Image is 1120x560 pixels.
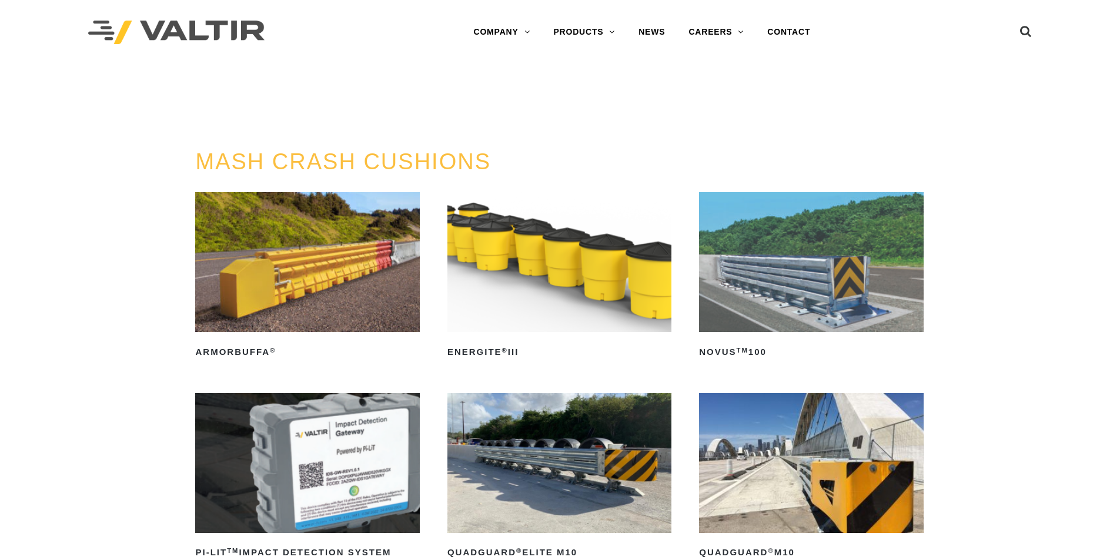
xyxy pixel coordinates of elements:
sup: ® [768,547,774,554]
a: NOVUSTM100 [699,192,923,361]
sup: ® [270,347,276,354]
sup: TM [227,547,239,554]
sup: ® [516,547,522,554]
a: CONTACT [755,21,822,44]
img: Valtir [88,21,265,45]
sup: TM [737,347,748,354]
h2: ArmorBuffa [195,343,419,361]
h2: NOVUS 100 [699,343,923,361]
a: ENERGITE®III [447,192,671,361]
a: ArmorBuffa® [195,192,419,361]
a: NEWS [627,21,677,44]
sup: ® [502,347,508,354]
h2: ENERGITE III [447,343,671,361]
a: PRODUCTS [541,21,627,44]
a: MASH CRASH CUSHIONS [195,149,491,174]
a: CAREERS [677,21,755,44]
a: COMPANY [462,21,541,44]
